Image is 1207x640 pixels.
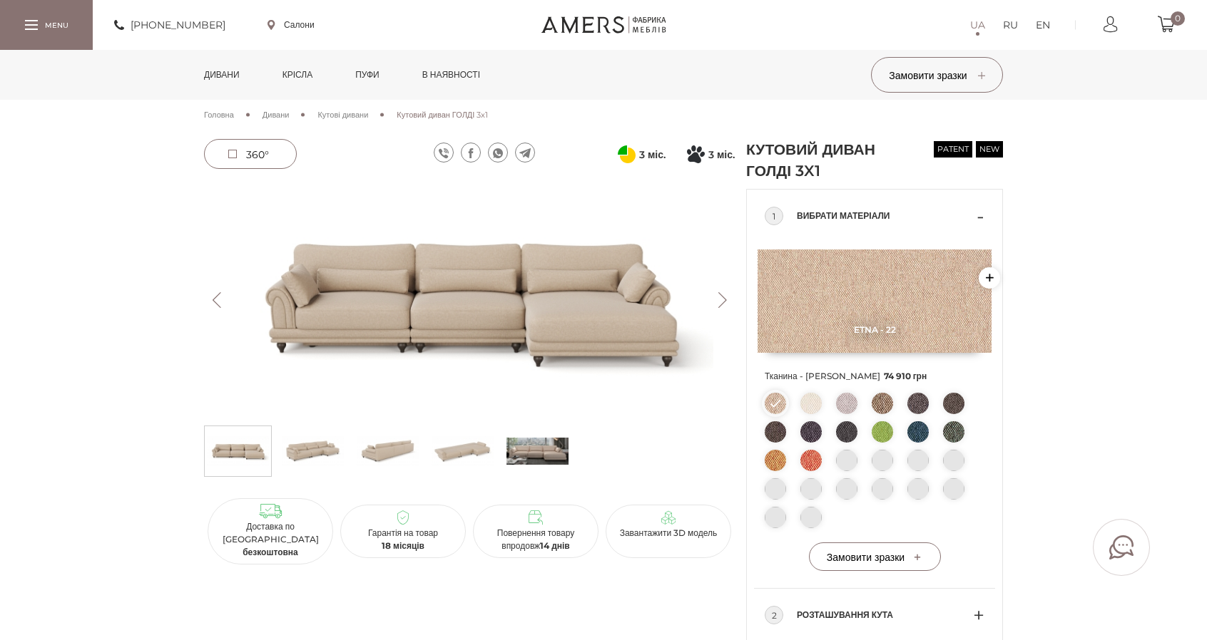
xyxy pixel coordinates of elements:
span: Головна [204,110,234,120]
img: Кутовий диван ГОЛДІ 3x1 s-1 [282,430,344,473]
span: new [976,141,1003,158]
span: Замовити зразки [827,551,922,564]
div: 1 [765,207,783,225]
h1: Кутовий диван ГОЛДІ 3x1 [746,139,910,182]
b: 14 днів [540,540,570,551]
img: s_ [506,430,569,473]
a: viber [434,143,454,162]
a: Салони [268,19,315,31]
span: Кутові дивани [317,110,368,120]
a: Крісла [272,50,323,100]
a: whatsapp [488,143,508,162]
a: [PHONE_NUMBER] [114,16,225,33]
svg: Оплата частинами від ПриватБанку [618,145,636,163]
span: 74 910 грн [884,371,927,381]
img: Кутовий диван ГОЛДІ 3x1 s-3 [432,430,494,473]
span: Вибрати матеріали [797,207,974,224]
img: Кутовий диван ГОЛДІ 3x1 s-2 [357,430,419,473]
button: Previous [204,292,229,308]
a: RU [1003,16,1018,33]
a: 360° [204,139,297,169]
a: UA [970,16,985,33]
span: 3 міс. [639,146,666,163]
p: Гарантія на товар [346,527,460,552]
a: Дивани [263,108,290,121]
span: Etna - 22 [758,324,992,335]
p: Повернення товару впродовж [479,527,593,552]
b: безкоштовна [243,547,298,557]
a: Дивани [193,50,250,100]
button: Замовити зразки [871,57,1003,93]
img: Etna - 22 [758,249,992,353]
a: facebook [461,143,481,162]
span: 360° [246,148,269,161]
button: Замовити зразки [809,542,941,571]
img: Кутовий диван ГОЛДІ 3x1 s-0 [207,430,269,473]
a: telegram [515,143,535,162]
span: Розташування кута [797,607,974,624]
a: EN [1036,16,1050,33]
button: Next [710,292,735,308]
span: Тканина - [PERSON_NAME] [765,367,984,386]
b: 18 місяців [382,540,424,551]
p: Завантажити 3D модель [611,527,725,540]
span: patent [934,141,972,158]
span: 0 [1171,11,1185,26]
img: Кутовий диван ГОЛДІ 3x1 -0 [204,182,735,418]
p: Доставка по [GEOGRAPHIC_DATA] [213,520,327,559]
span: Дивани [263,110,290,120]
div: 2 [765,606,783,624]
a: Пуфи [345,50,390,100]
svg: Покупка частинами від Монобанку [687,145,705,163]
a: Головна [204,108,234,121]
a: Кутові дивани [317,108,368,121]
span: Замовити зразки [889,69,984,82]
span: 3 міс. [708,146,735,163]
a: в наявності [412,50,491,100]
